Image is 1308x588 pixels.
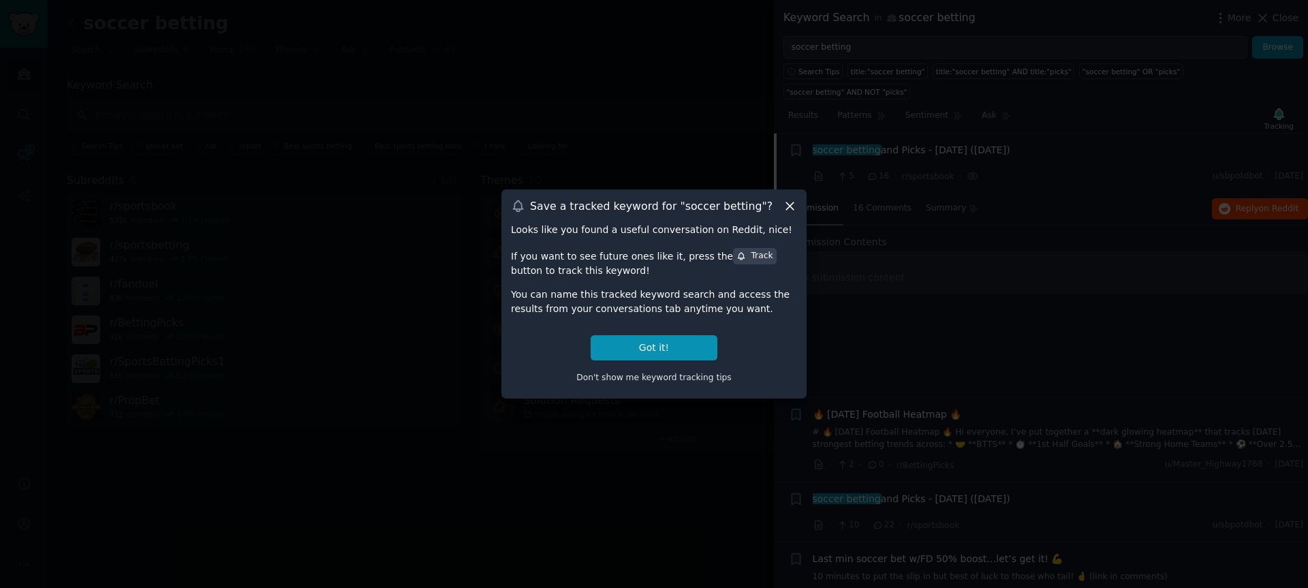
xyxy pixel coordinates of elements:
span: Don't show me keyword tracking tips [576,373,732,382]
h3: Save a tracked keyword for " soccer betting "? [530,199,773,213]
div: If you want to see future ones like it, press the button to track this keyword! [511,247,797,278]
div: Looks like you found a useful conversation on Reddit, nice! [511,223,797,237]
button: Got it! [591,335,717,360]
div: Track [736,250,773,262]
div: You can name this tracked keyword search and access the results from your conversations tab anyti... [511,288,797,316]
